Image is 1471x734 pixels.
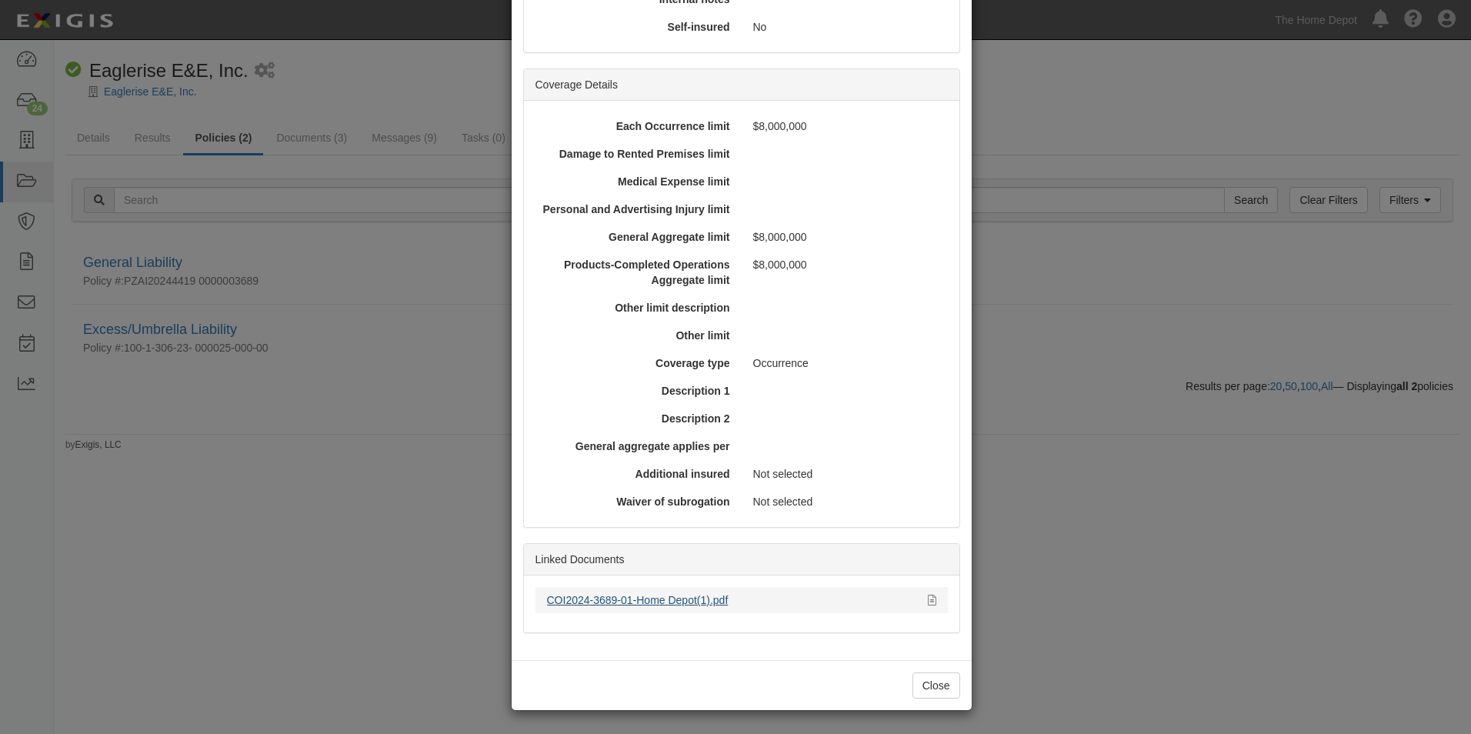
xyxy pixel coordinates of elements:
button: Close [912,672,960,699]
div: General aggregate applies per [530,439,742,454]
div: Medical Expense limit [530,174,742,189]
div: $8,000,000 [742,118,953,134]
div: Not selected [742,466,953,482]
div: COI2024-3689-01-Home Depot(1).pdf [547,592,916,608]
a: COI2024-3689-01-Home Depot(1).pdf [547,594,729,606]
div: Description 2 [530,411,742,426]
div: Description 1 [530,383,742,399]
div: Other limit [530,328,742,343]
div: Occurrence [742,355,953,371]
div: General Aggregate limit [530,229,742,245]
div: $8,000,000 [742,257,953,272]
div: Additional insured [530,466,742,482]
div: Not selected [742,494,953,509]
div: Other limit description [530,300,742,315]
div: Damage to Rented Premises limit [530,146,742,162]
div: Waiver of subrogation [530,494,742,509]
div: Products-Completed Operations Aggregate limit [530,257,742,288]
div: Each Occurrence limit [530,118,742,134]
div: Coverage type [530,355,742,371]
div: Linked Documents [524,544,959,576]
div: Personal and Advertising Injury limit [530,202,742,217]
div: $8,000,000 [742,229,953,245]
div: Coverage Details [524,69,959,101]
